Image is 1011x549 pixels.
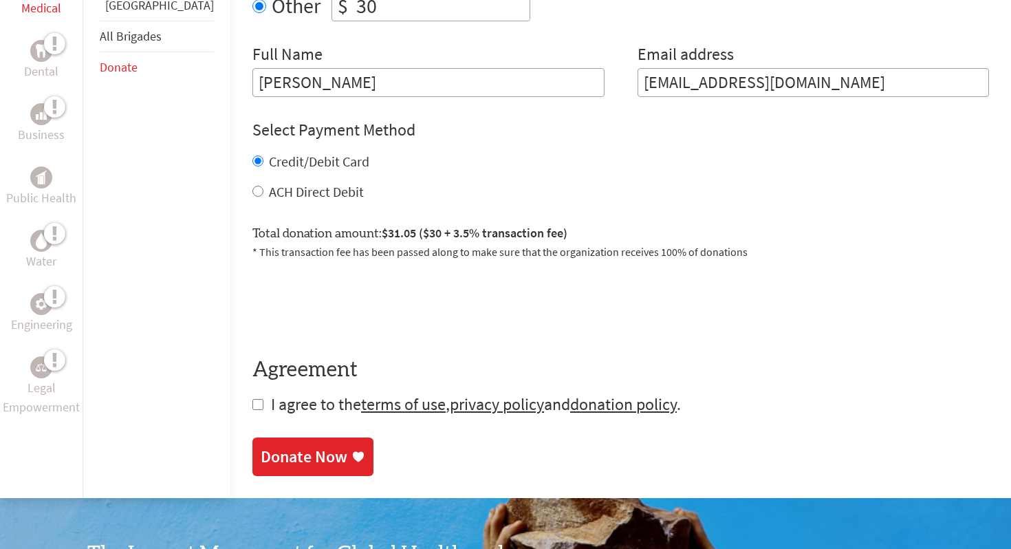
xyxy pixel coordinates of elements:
img: Water [36,233,47,249]
div: Engineering [30,293,52,315]
input: Enter Full Name [252,68,605,97]
a: Legal EmpowermentLegal Empowerment [3,356,80,417]
h4: Select Payment Method [252,119,989,141]
p: Engineering [11,315,72,334]
a: BusinessBusiness [18,103,65,144]
li: Donate [100,52,214,83]
a: terms of use [361,394,446,415]
span: I agree to the , and . [271,394,681,415]
div: Water [30,230,52,252]
a: Public HealthPublic Health [6,166,76,208]
a: DentalDental [24,40,58,81]
h4: Agreement [252,358,989,383]
label: Credit/Debit Card [269,153,369,170]
div: Legal Empowerment [30,356,52,378]
p: Legal Empowerment [3,378,80,417]
img: Public Health [36,171,47,184]
a: Donate Now [252,438,373,476]
img: Engineering [36,299,47,310]
a: EngineeringEngineering [11,293,72,334]
span: $31.05 ($30 + 3.5% transaction fee) [382,225,567,241]
img: Dental [36,45,47,58]
label: Email address [638,43,734,68]
iframe: reCAPTCHA [252,277,461,330]
a: privacy policy [450,394,544,415]
p: Public Health [6,189,76,208]
label: ACH Direct Debit [269,183,364,200]
img: Business [36,109,47,120]
div: Donate Now [261,446,347,468]
a: WaterWater [26,230,56,271]
p: Dental [24,62,58,81]
input: Your Email [638,68,990,97]
a: All Brigades [100,28,162,44]
p: Business [18,125,65,144]
label: Full Name [252,43,323,68]
p: Water [26,252,56,271]
label: Total donation amount: [252,224,567,244]
div: Dental [30,40,52,62]
a: donation policy [570,394,677,415]
p: * This transaction fee has been passed along to make sure that the organization receives 100% of ... [252,244,989,260]
div: Business [30,103,52,125]
li: All Brigades [100,21,214,52]
a: Donate [100,59,138,75]
img: Legal Empowerment [36,363,47,372]
div: Public Health [30,166,52,189]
